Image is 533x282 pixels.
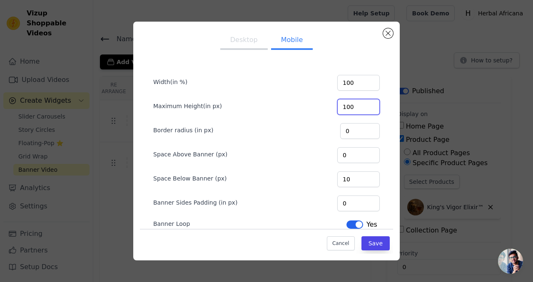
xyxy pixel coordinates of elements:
label: Maximum Height(in px) [153,102,222,110]
button: Mobile [271,32,313,50]
label: Border radius (in px) [153,126,213,134]
button: Close modal [383,28,393,38]
label: Banner Sides Padding (in px) [153,198,237,207]
div: Open chat [498,249,523,274]
button: Cancel [327,236,355,250]
label: Width(in %) [153,78,187,86]
span: Yes [366,220,377,230]
button: Save [361,236,390,250]
button: Desktop [220,32,268,50]
label: Space Below Banner (px) [153,174,227,183]
label: Space Above Banner (px) [153,150,227,158]
label: Banner Loop [153,220,190,228]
